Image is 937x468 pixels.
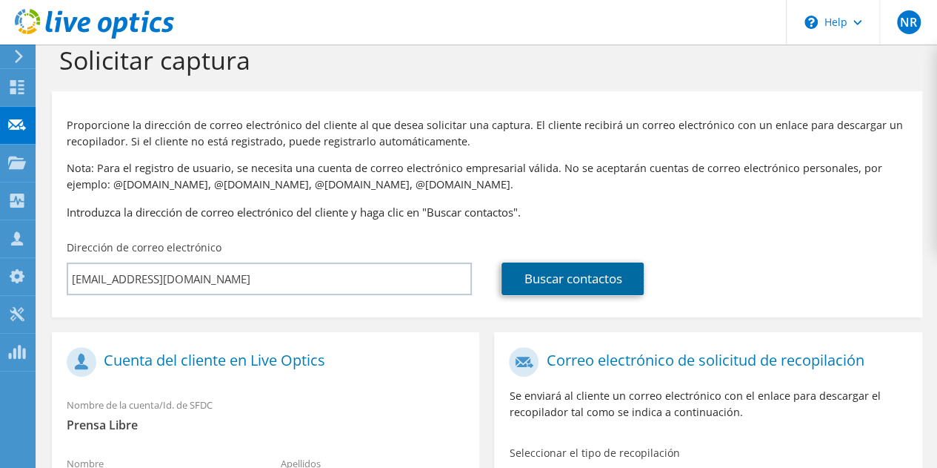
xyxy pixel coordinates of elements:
div: Nombre de la cuenta/Id. de SFDC [52,389,479,441]
h3: Introduzca la dirección de correo electrónico del cliente y haga clic en "Buscar contactos". [67,204,907,220]
svg: \n [804,16,818,29]
span: NR [897,10,921,34]
p: Proporcione la dirección de correo electrónico del cliente al que desea solicitar una captura. El... [67,117,907,150]
a: Buscar contactos [501,263,644,295]
h1: Correo electrónico de solicitud de recopilación [509,347,899,377]
span: Prensa Libre [67,417,464,433]
p: Nota: Para el registro de usuario, se necesita una cuenta de correo electrónico empresarial válid... [67,160,907,193]
h1: Cuenta del cliente en Live Optics [67,347,457,377]
label: Dirección de correo electrónico [67,240,221,255]
p: Se enviará al cliente un correo electrónico con el enlace para descargar el recopilador tal como ... [509,388,907,421]
label: Seleccionar el tipo de recopilación [509,446,679,461]
h1: Solicitar captura [59,45,907,76]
